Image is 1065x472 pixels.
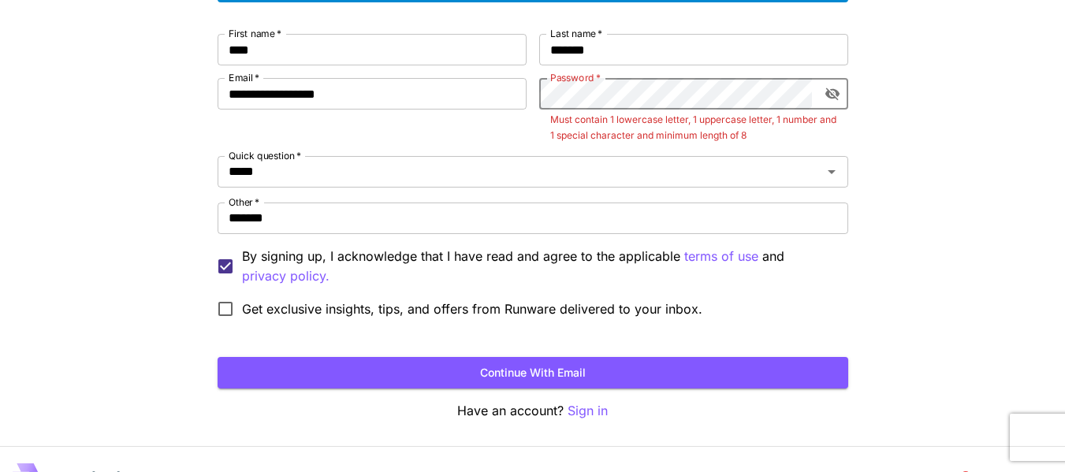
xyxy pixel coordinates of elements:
[242,266,330,286] button: By signing up, I acknowledge that I have read and agree to the applicable terms of use and
[568,401,608,421] button: Sign in
[550,27,602,40] label: Last name
[229,27,281,40] label: First name
[242,247,836,286] p: By signing up, I acknowledge that I have read and agree to the applicable and
[218,357,848,389] button: Continue with email
[229,71,259,84] label: Email
[821,161,843,183] button: Open
[229,195,259,209] label: Other
[242,266,330,286] p: privacy policy.
[218,401,848,421] p: Have an account?
[684,247,758,266] p: terms of use
[818,80,847,108] button: toggle password visibility
[550,71,601,84] label: Password
[684,247,758,266] button: By signing up, I acknowledge that I have read and agree to the applicable and privacy policy.
[550,112,837,143] p: Must contain 1 lowercase letter, 1 uppercase letter, 1 number and 1 special character and minimum...
[229,149,301,162] label: Quick question
[242,299,702,318] span: Get exclusive insights, tips, and offers from Runware delivered to your inbox.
